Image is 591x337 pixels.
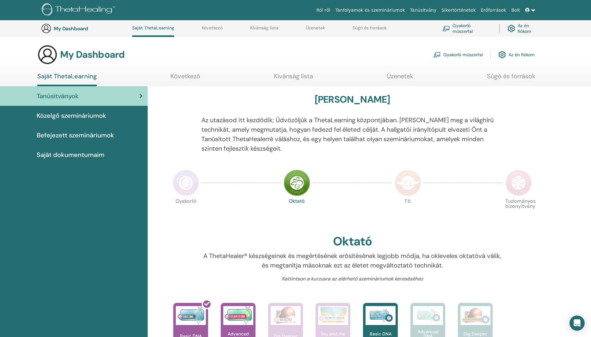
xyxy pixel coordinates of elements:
[478,4,509,16] a: Erőforrások
[223,306,253,325] img: Advanced DNA
[508,21,544,35] a: Az én fiókom
[284,170,310,196] img: Instructor
[176,306,206,325] img: Basic DNA
[173,199,199,225] p: Gyakorló
[498,48,535,62] a: Az én fiókom
[433,48,483,62] a: Gyakorló műszerfal
[271,306,301,325] img: Dig Deeper
[37,130,114,140] span: Befejezett szemináriumok
[284,199,310,225] p: Oktató
[274,72,313,85] a: Kívánság lista
[395,199,421,225] p: Fő
[442,21,492,35] a: Gyakorló műszerfal
[201,275,503,283] p: Kattintson a kurzusra az elérhető szemináriumok kereséséhez
[173,170,199,196] img: Practitioner
[54,26,117,32] h3: My Dashboard
[201,251,503,270] p: A ThetaHealer® készségeinek és megértésének erősítésének legjobb módja, ha okleveles oktatóvá vál...
[505,199,532,225] p: Tudományos bizonyítvány
[41,23,51,33] img: generic-user-icon.jpg
[505,170,532,196] img: Certificate of Science
[433,52,441,57] img: chalkboard-teacher.svg
[42,3,117,17] img: logo.png
[37,72,97,86] a: Saját ThetaLearning
[408,4,439,16] a: Tanúsítvány
[37,111,106,120] span: Közelgő szemináriumok
[487,72,535,85] a: Súgó és források
[318,306,348,323] img: You and the Creator
[439,4,478,16] a: Sikertörténetek
[314,4,333,16] a: Ról ről
[413,306,443,325] img: Advanced DNA Instructors
[132,25,174,37] a: Saját ThetaLearning
[333,234,372,249] h2: Oktató
[315,94,390,105] h3: [PERSON_NAME]
[460,306,490,325] img: Dig Deeper Instructors
[387,72,413,85] a: Üzenetek
[508,23,515,34] img: cog.svg
[306,25,325,35] a: Üzenetek
[353,25,387,35] a: Súgó és források
[569,316,585,331] div: Open Intercom Messenger
[442,26,450,31] img: chalkboard-teacher.svg
[333,4,408,16] a: Tanfolyamok és szemináriumok
[366,306,396,325] img: Basic DNA Instructors
[37,91,79,101] span: Tanúsítványok
[37,150,104,159] span: Saját dokumentumaim
[395,170,421,196] img: Master
[60,49,125,60] h3: My Dashboard
[201,115,503,153] p: Az utazásod itt kezdődik; Üdvözöljük a ThetaLearning központjában. [PERSON_NAME] meg a világhírű ...
[250,25,279,35] a: Kívánság lista
[170,72,200,85] a: Következő
[509,4,523,16] a: Bolt
[37,45,58,65] img: generic-user-icon.jpg
[498,49,506,60] img: cog.svg
[202,25,223,35] a: Következő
